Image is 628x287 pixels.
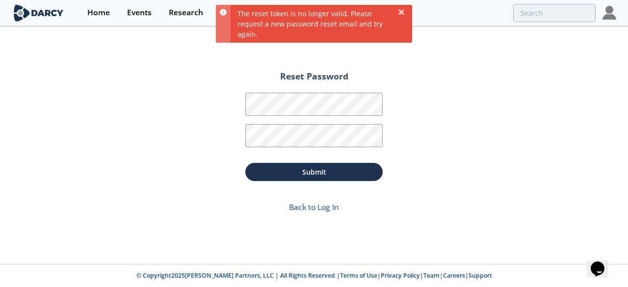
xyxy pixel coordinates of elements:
[231,5,412,43] div: The reset token is no longer valid. Please request a new password reset email and try again.
[397,8,405,16] div: Dismiss this notification
[602,6,616,20] img: Profile
[12,4,65,22] img: logo-wide.svg
[14,271,614,280] p: © Copyright 2025 [PERSON_NAME] Partners, LLC | All Rights Reserved | | | | |
[169,9,203,17] div: Research
[340,271,377,280] a: Terms of Use
[245,163,383,181] button: Submit
[443,271,465,280] a: Careers
[245,72,383,88] h2: Reset Password
[469,271,492,280] a: Support
[289,202,339,212] a: Back to Log In
[423,271,440,280] a: Team
[381,271,420,280] a: Privacy Policy
[587,248,618,277] iframe: chat widget
[513,4,596,22] input: Advanced Search
[87,9,110,17] div: Home
[127,9,152,17] div: Events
